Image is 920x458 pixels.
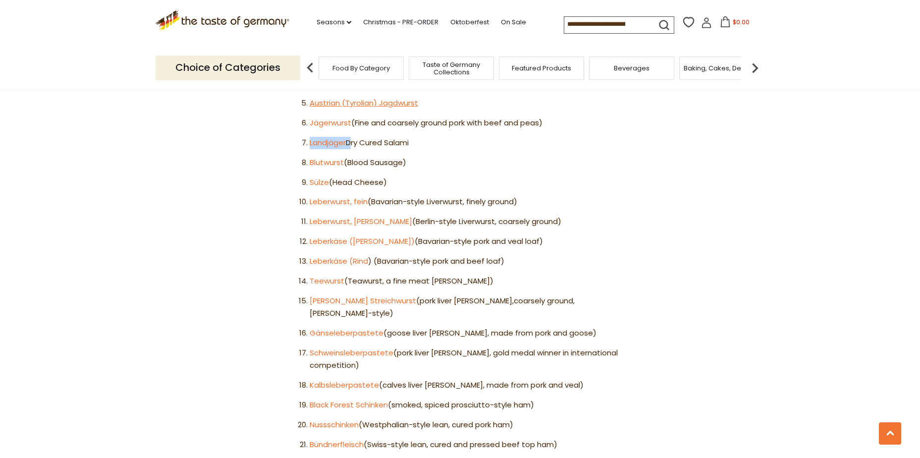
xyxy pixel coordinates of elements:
[310,276,344,286] a: Teewurst
[332,64,390,72] a: Food By Category
[310,117,351,128] a: Jägerwurst
[310,400,388,410] a: Black Forest Schinken
[745,58,765,78] img: next arrow
[310,177,329,187] a: Sülze
[310,439,364,450] a: Bündnerfleisch
[310,379,620,392] li: (calves liver [PERSON_NAME], made from pork and veal)
[310,137,620,149] li: Dry Cured Salami
[317,17,351,28] a: Seasons
[733,18,750,26] span: $0.00
[310,275,620,287] li: (Teawurst, a fine meat [PERSON_NAME])
[310,216,412,227] a: Leberwurst, [PERSON_NAME]
[310,380,379,390] a: Kalbsleberpastete
[684,64,760,72] a: Baking, Cakes, Desserts
[310,216,620,228] li: (Berlin-style Liverwurst, coarsely ground)
[310,137,346,148] a: Landjäger
[310,117,620,129] li: (Fine and coarsely ground pork with beef and peas)
[310,419,359,430] a: Nussschinken
[310,255,620,268] li: ) (Bavarian-style pork and beef loaf)
[310,176,620,189] li: (Head Cheese)
[310,236,415,246] a: Leberkäse ([PERSON_NAME])
[501,17,526,28] a: On Sale
[363,17,438,28] a: Christmas - PRE-ORDER
[512,64,571,72] a: Featured Products
[310,157,344,168] a: Blutwurst
[714,16,756,31] button: $0.00
[300,58,320,78] img: previous arrow
[310,327,620,340] li: (goose liver [PERSON_NAME], made from pork and goose)
[310,256,368,266] a: Leberkäse (Rind
[450,17,489,28] a: Oktoberfest
[614,64,649,72] a: Beverages
[310,399,620,411] li: (smoked, spiced prosciutto-style ham)
[310,439,620,451] li: (Swiss-style lean, cured and pressed beef top ham)
[310,419,620,431] li: (Westphalian-style lean, cured pork ham)
[310,295,416,306] a: [PERSON_NAME] Streichwurst
[310,196,368,207] a: Leberwurst, fein
[310,328,383,338] a: Gänseleberpastete
[310,235,620,248] li: (Bavarian-style pork and veal loaf)
[310,196,620,208] li: (Bavarian-style Liverwurst, finely ground)
[310,347,393,358] a: Schweinsleberpastete
[310,157,620,169] li: (Blood Sausage)
[412,61,491,76] a: Taste of Germany Collections
[310,347,620,372] li: (pork liver [PERSON_NAME], gold medal winner in international competition)
[156,56,300,80] p: Choice of Categories
[310,98,418,108] a: Austrian (Tyrolian) Jagdwurst
[310,295,620,320] li: (pork liver [PERSON_NAME],coarsely ground, [PERSON_NAME]-style)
